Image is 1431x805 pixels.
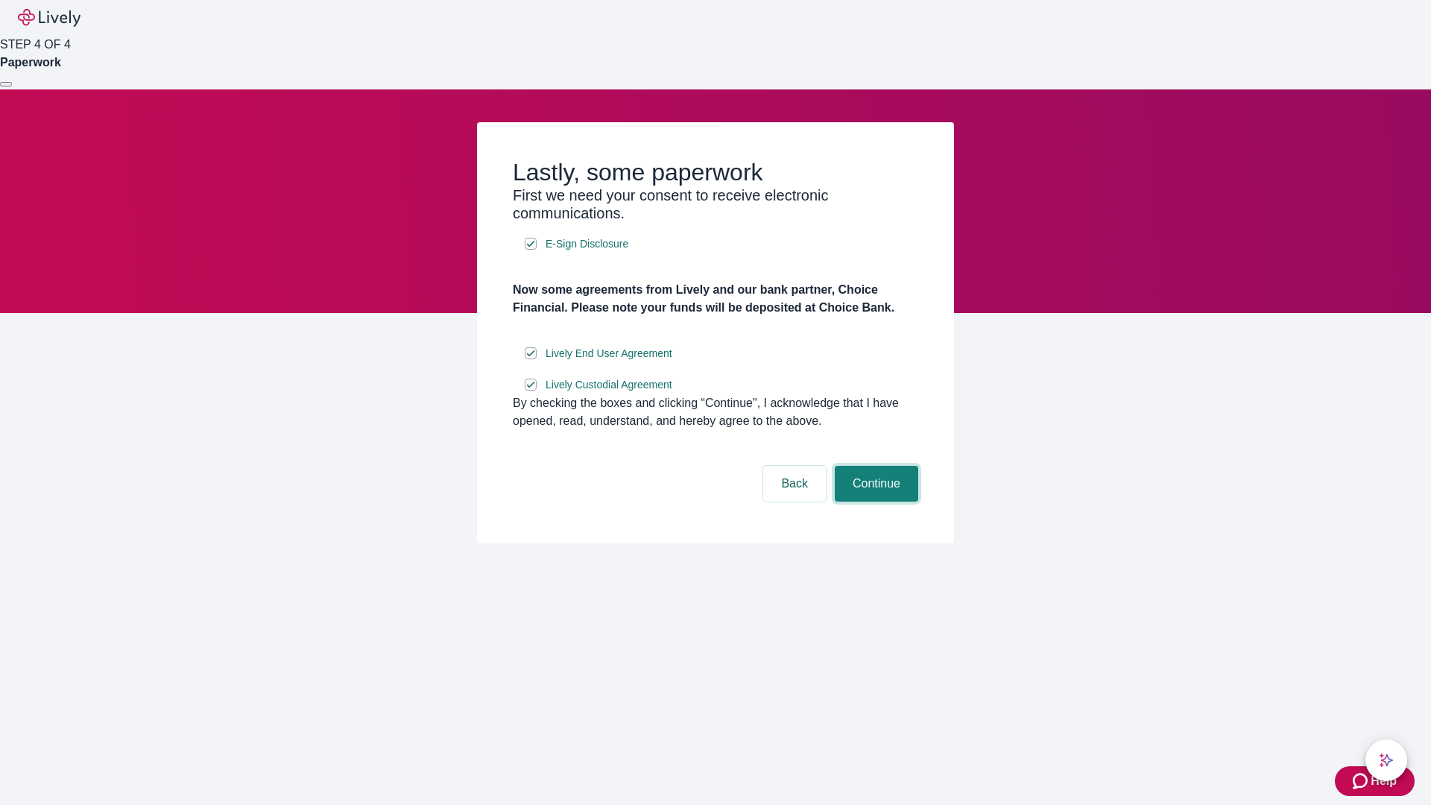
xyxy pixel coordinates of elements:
[513,158,918,186] h2: Lastly, some paperwork
[543,344,675,363] a: e-sign disclosure document
[546,346,672,362] span: Lively End User Agreement
[513,281,918,317] h4: Now some agreements from Lively and our bank partner, Choice Financial. Please note your funds wi...
[546,236,628,252] span: E-Sign Disclosure
[546,377,672,393] span: Lively Custodial Agreement
[513,186,918,222] h3: First we need your consent to receive electronic communications.
[18,9,80,27] img: Lively
[1365,739,1407,781] button: chat
[1379,753,1394,768] svg: Lively AI Assistant
[1335,766,1415,796] button: Zendesk support iconHelp
[1371,772,1397,790] span: Help
[763,466,826,502] button: Back
[1353,772,1371,790] svg: Zendesk support icon
[513,394,918,430] div: By checking the boxes and clicking “Continue", I acknowledge that I have opened, read, understand...
[543,235,631,253] a: e-sign disclosure document
[835,466,918,502] button: Continue
[543,376,675,394] a: e-sign disclosure document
